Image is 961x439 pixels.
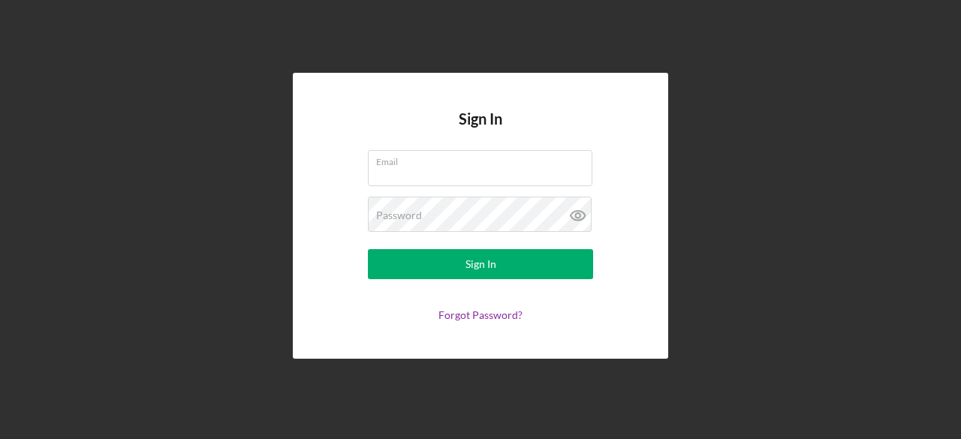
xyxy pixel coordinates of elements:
[376,151,592,167] label: Email
[465,249,496,279] div: Sign In
[459,110,502,150] h4: Sign In
[438,308,523,321] a: Forgot Password?
[376,209,422,221] label: Password
[368,249,593,279] button: Sign In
